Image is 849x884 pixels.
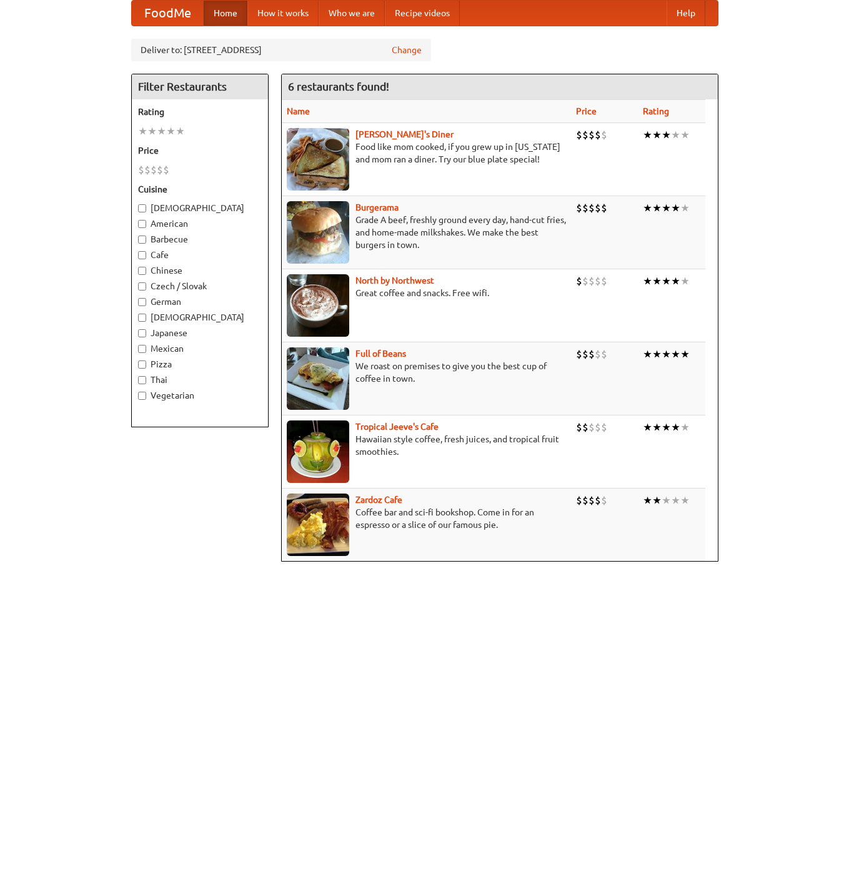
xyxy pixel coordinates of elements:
[601,274,607,288] li: $
[138,124,147,138] li: ★
[287,128,349,191] img: sallys.jpg
[680,201,690,215] li: ★
[662,494,671,507] li: ★
[601,201,607,215] li: $
[355,202,399,212] a: Burgerama
[680,494,690,507] li: ★
[671,201,680,215] li: ★
[204,1,247,26] a: Home
[138,345,146,353] input: Mexican
[138,358,262,370] label: Pizza
[595,347,601,361] li: $
[588,128,595,142] li: $
[138,374,262,386] label: Thai
[588,494,595,507] li: $
[138,220,146,228] input: American
[652,128,662,142] li: ★
[287,201,349,264] img: burgerama.jpg
[138,342,262,355] label: Mexican
[138,267,146,275] input: Chinese
[138,360,146,369] input: Pizza
[595,494,601,507] li: $
[588,420,595,434] li: $
[601,494,607,507] li: $
[138,392,146,400] input: Vegetarian
[163,163,169,177] li: $
[355,129,454,139] a: [PERSON_NAME]'s Diner
[662,420,671,434] li: ★
[588,347,595,361] li: $
[138,327,262,339] label: Japanese
[582,201,588,215] li: $
[144,163,151,177] li: $
[576,420,582,434] li: $
[671,128,680,142] li: ★
[157,124,166,138] li: ★
[138,217,262,230] label: American
[287,214,566,251] p: Grade A beef, freshly ground every day, hand-cut fries, and home-made milkshakes. We make the bes...
[138,236,146,244] input: Barbecue
[355,276,434,286] b: North by Northwest
[157,163,163,177] li: $
[652,201,662,215] li: ★
[176,124,185,138] li: ★
[147,124,157,138] li: ★
[680,274,690,288] li: ★
[138,295,262,308] label: German
[287,494,349,556] img: zardoz.jpg
[355,495,402,505] a: Zardoz Cafe
[671,347,680,361] li: ★
[287,420,349,483] img: jeeves.jpg
[319,1,385,26] a: Who we are
[662,201,671,215] li: ★
[662,128,671,142] li: ★
[151,163,157,177] li: $
[138,202,262,214] label: [DEMOGRAPHIC_DATA]
[582,494,588,507] li: $
[671,494,680,507] li: ★
[582,274,588,288] li: $
[138,233,262,246] label: Barbecue
[662,347,671,361] li: ★
[138,264,262,277] label: Chinese
[582,347,588,361] li: $
[355,349,406,359] b: Full of Beans
[138,144,262,157] h5: Price
[138,280,262,292] label: Czech / Slovak
[287,347,349,410] img: beans.jpg
[287,360,566,385] p: We roast on premises to give you the best cup of coffee in town.
[138,376,146,384] input: Thai
[588,201,595,215] li: $
[287,287,566,299] p: Great coffee and snacks. Free wifi.
[576,274,582,288] li: $
[576,128,582,142] li: $
[680,347,690,361] li: ★
[138,251,146,259] input: Cafe
[643,347,652,361] li: ★
[138,249,262,261] label: Cafe
[576,106,597,116] a: Price
[131,39,431,61] div: Deliver to: [STREET_ADDRESS]
[595,420,601,434] li: $
[287,433,566,458] p: Hawaiian style coffee, fresh juices, and tropical fruit smoothies.
[601,128,607,142] li: $
[595,128,601,142] li: $
[287,506,566,531] p: Coffee bar and sci-fi bookshop. Come in for an espresso or a slice of our famous pie.
[247,1,319,26] a: How it works
[652,274,662,288] li: ★
[652,494,662,507] li: ★
[680,128,690,142] li: ★
[652,420,662,434] li: ★
[601,420,607,434] li: $
[355,422,439,432] b: Tropical Jeeve's Cafe
[643,420,652,434] li: ★
[138,389,262,402] label: Vegetarian
[138,282,146,291] input: Czech / Slovak
[288,81,389,92] ng-pluralize: 6 restaurants found!
[138,106,262,118] h5: Rating
[680,420,690,434] li: ★
[582,420,588,434] li: $
[643,201,652,215] li: ★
